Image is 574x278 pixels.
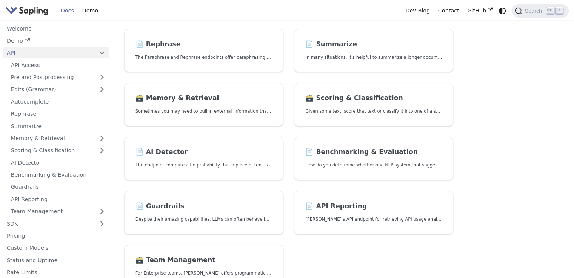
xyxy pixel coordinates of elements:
[135,162,272,169] p: The endpoint computes the probability that a piece of text is AI-generated,
[3,231,109,241] a: Pricing
[3,23,109,34] a: Welcome
[135,94,272,102] h2: Memory & Retrieval
[305,216,442,223] p: Sapling's API endpoint for retrieving API usage analytics.
[5,5,48,16] img: Sapling.ai
[305,148,442,156] h2: Benchmarking & Evaluation
[94,218,109,229] button: Expand sidebar category 'SDK'
[7,157,109,168] a: AI Detector
[7,60,109,70] a: API Access
[124,29,283,72] a: 📄️ RephraseThe Paraphrase and Rephrase endpoints offer paraphrasing for particular styles.
[3,47,94,58] a: API
[305,94,442,102] h2: Scoring & Classification
[124,83,283,126] a: 🗃️ Memory & RetrievalSometimes you may need to pull in external information that doesn't fit in t...
[7,145,109,156] a: Scoring & Classification
[135,54,272,61] p: The Paraphrase and Rephrase endpoints offer paraphrasing for particular styles.
[305,202,442,211] h2: API Reporting
[3,35,109,46] a: Demo
[522,8,546,14] span: Search
[135,256,272,264] h2: Team Management
[135,40,272,49] h2: Rephrase
[294,191,453,234] a: 📄️ API Reporting[PERSON_NAME]'s API endpoint for retrieving API usage analytics.
[94,47,109,58] button: Collapse sidebar category 'API'
[497,5,508,16] button: Switch between dark and light mode (currently system mode)
[135,202,272,211] h2: Guardrails
[463,5,497,17] a: GitHub
[135,108,272,115] p: Sometimes you may need to pull in external information that doesn't fit in the context size of an...
[294,83,453,126] a: 🗃️ Scoring & ClassificationGiven some text, score that text or classify it into one of a set of p...
[124,137,283,180] a: 📄️ AI DetectorThe endpoint computes the probability that a piece of text is AI-generated,
[305,108,442,115] p: Given some text, score that text or classify it into one of a set of pre-specified categories.
[5,5,51,16] a: Sapling.ai
[135,148,272,156] h2: AI Detector
[78,5,102,17] a: Demo
[7,72,109,83] a: Pre and Postprocessing
[305,162,442,169] p: How do you determine whether one NLP system that suggests edits
[7,96,109,107] a: Autocomplete
[512,4,568,18] button: Search (Ctrl+K)
[124,191,283,234] a: 📄️ GuardrailsDespite their amazing capabilities, LLMs can often behave in undesired
[135,216,272,223] p: Despite their amazing capabilities, LLMs can often behave in undesired
[7,108,109,119] a: Rephrase
[7,206,109,217] a: Team Management
[7,182,109,192] a: Guardrails
[305,40,442,49] h2: Summarize
[7,170,109,180] a: Benchmarking & Evaluation
[556,7,563,14] kbd: K
[7,84,109,95] a: Edits (Grammar)
[3,243,109,254] a: Custom Models
[3,218,94,229] a: SDK
[7,194,109,205] a: API Reporting
[294,137,453,180] a: 📄️ Benchmarking & EvaluationHow do you determine whether one NLP system that suggests edits
[135,270,272,277] p: For Enterprise teams, Sapling offers programmatic team provisioning and management.
[294,29,453,72] a: 📄️ SummarizeIn many situations, it's helpful to summarize a longer document into a shorter, more ...
[3,267,109,278] a: Rate Limits
[401,5,434,17] a: Dev Blog
[57,5,78,17] a: Docs
[3,255,109,266] a: Status and Uptime
[434,5,463,17] a: Contact
[7,121,109,131] a: Summarize
[305,54,442,61] p: In many situations, it's helpful to summarize a longer document into a shorter, more easily diges...
[7,133,109,144] a: Memory & Retrieval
